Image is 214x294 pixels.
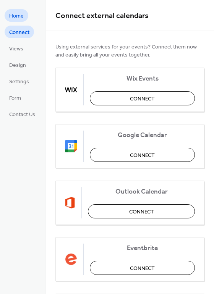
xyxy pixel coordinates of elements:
[130,95,155,103] span: Connect
[9,61,26,69] span: Design
[5,9,28,22] a: Home
[9,29,29,37] span: Connect
[65,197,75,209] img: outlook
[55,8,149,23] span: Connect external calendars
[5,91,26,104] a: Form
[5,42,28,55] a: Views
[130,265,155,273] span: Connect
[90,261,195,275] button: Connect
[55,43,204,59] span: Using external services for your events? Connect them now and easily bring all your events together.
[9,45,23,53] span: Views
[5,58,31,71] a: Design
[5,108,40,120] a: Contact Us
[90,148,195,162] button: Connect
[65,84,77,96] img: wix
[9,111,35,119] span: Contact Us
[65,140,77,152] img: google
[130,152,155,160] span: Connect
[65,253,77,265] img: eventbrite
[5,26,34,38] a: Connect
[90,75,195,83] span: Wix Events
[129,208,154,216] span: Connect
[88,204,195,218] button: Connect
[88,188,195,196] span: Outlook Calendar
[5,75,34,87] a: Settings
[90,244,195,252] span: Eventbrite
[9,12,24,20] span: Home
[9,78,29,86] span: Settings
[90,91,195,105] button: Connect
[9,94,21,102] span: Form
[90,131,195,139] span: Google Calendar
